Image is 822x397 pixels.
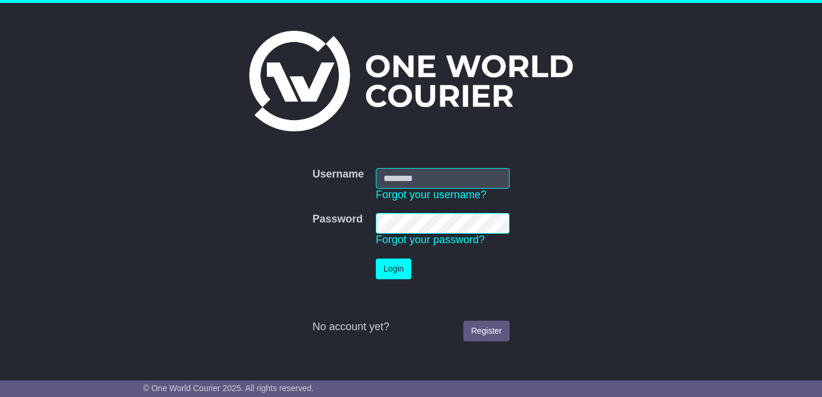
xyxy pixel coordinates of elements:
button: Login [376,259,411,279]
div: No account yet? [312,321,510,334]
a: Forgot your username? [376,189,486,201]
label: Password [312,213,363,226]
a: Register [463,321,510,341]
a: Forgot your password? [376,234,485,246]
label: Username [312,168,364,181]
img: One World [249,31,572,131]
span: © One World Courier 2025. All rights reserved. [143,383,314,393]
